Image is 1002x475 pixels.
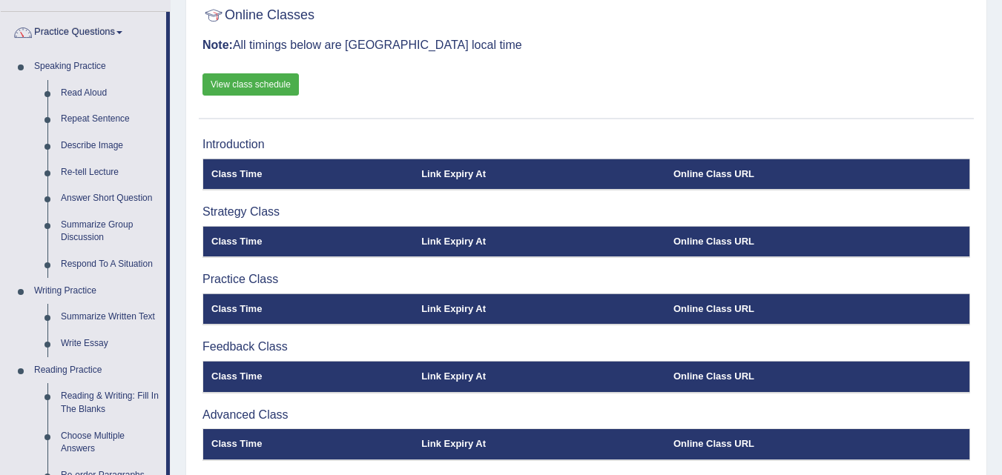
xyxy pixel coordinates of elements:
th: Link Expiry At [413,429,665,460]
th: Link Expiry At [413,226,665,257]
a: Describe Image [54,133,166,159]
h3: Introduction [202,138,970,151]
h3: All timings below are [GEOGRAPHIC_DATA] local time [202,39,970,52]
h2: Online Classes [202,4,314,27]
th: Online Class URL [665,293,970,325]
th: Link Expiry At [413,159,665,190]
th: Class Time [203,226,414,257]
h3: Practice Class [202,273,970,286]
a: Respond To A Situation [54,251,166,278]
b: Note: [202,39,233,51]
a: Re-tell Lecture [54,159,166,186]
a: Reading & Writing: Fill In The Blanks [54,383,166,422]
a: Choose Multiple Answers [54,423,166,462]
th: Online Class URL [665,226,970,257]
a: Writing Practice [27,278,166,305]
th: Online Class URL [665,361,970,392]
a: View class schedule [202,73,299,96]
a: Practice Questions [1,12,166,49]
a: Summarize Group Discussion [54,212,166,251]
th: Class Time [203,361,414,392]
a: Answer Short Question [54,185,166,212]
th: Online Class URL [665,429,970,460]
a: Repeat Sentence [54,106,166,133]
th: Link Expiry At [413,361,665,392]
th: Class Time [203,429,414,460]
a: Write Essay [54,330,166,357]
th: Online Class URL [665,159,970,190]
a: Read Aloud [54,80,166,107]
a: Speaking Practice [27,53,166,80]
h3: Advanced Class [202,408,970,422]
th: Class Time [203,159,414,190]
h3: Strategy Class [202,205,970,219]
th: Class Time [203,293,414,325]
a: Summarize Written Text [54,304,166,330]
h3: Feedback Class [202,340,970,353]
a: Reading Practice [27,357,166,384]
th: Link Expiry At [413,293,665,325]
